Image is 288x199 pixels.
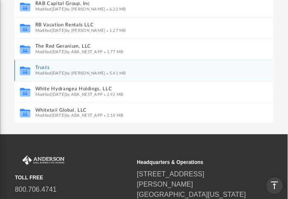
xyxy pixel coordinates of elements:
span: 1.27 MB [105,28,126,32]
a: [STREET_ADDRESS][PERSON_NAME] [137,170,204,188]
button: The Red Geranium, LLC [35,43,242,49]
button: Whitetail Global, LLC [35,107,242,112]
span: Modified [DATE] by ABA_NEST_APP [35,49,103,53]
span: Modified [DATE] by ABA_NEST_APP [35,113,103,117]
span: 5.41 MB [105,70,126,75]
span: Modified [DATE] by [PERSON_NAME] [35,6,105,11]
span: 2.92 MB [103,92,123,96]
img: Anderson Advisors Platinum Portal [15,155,66,165]
a: 800.706.4741 [15,186,57,193]
button: RAB Capital Group, Inc [35,0,242,6]
small: TOLL FREE [15,174,131,181]
span: Modified [DATE] by ABA_NEST_APP [35,92,103,96]
button: White Hydrangea Holdings, LLC [35,86,242,91]
span: 2.18 MB [103,113,123,117]
span: 6.22 MB [105,6,126,11]
span: Modified [DATE] by [PERSON_NAME] [35,70,105,75]
span: 1.77 MB [103,49,123,53]
button: RB Vacation Rentals LLC [35,22,242,27]
a: [GEOGRAPHIC_DATA][US_STATE] [137,191,246,198]
button: Trusts [35,64,242,70]
small: Headquarters & Operations [137,158,253,166]
span: Modified [DATE] by [PERSON_NAME] [35,28,105,32]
